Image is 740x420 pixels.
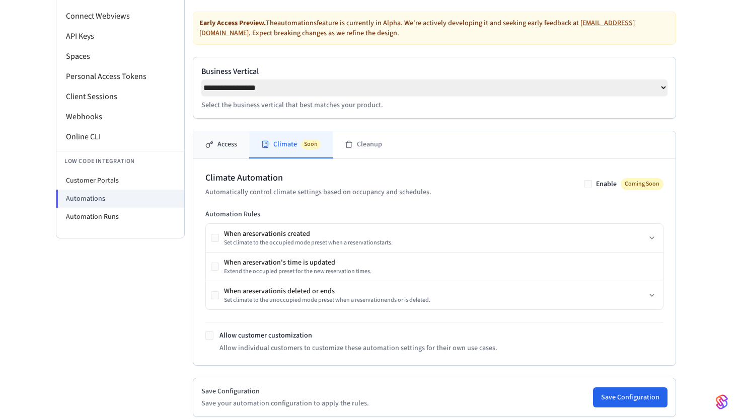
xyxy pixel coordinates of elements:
div: When a reservation 's time is updated [224,258,372,268]
p: Select the business vertical that best matches your product. [201,100,668,110]
div: When a reservation is created [224,229,393,239]
div: The automations feature is currently in Alpha. We're actively developing it and seeking early fee... [193,12,676,45]
img: SeamLogoGradient.69752ec5.svg [716,394,728,410]
label: Enable [596,179,617,189]
button: Cleanup [333,131,394,158]
li: Personal Access Tokens [56,66,184,87]
p: Allow individual customers to customize these automation settings for their own use cases. [219,343,497,353]
div: Set climate to the occupied mode preset when a reservation starts. [224,239,393,247]
span: Soon [301,139,321,149]
li: Automation Runs [56,208,184,226]
div: Set climate to the unoccupied mode preset when a reservation ends or is deleted. [224,296,430,304]
strong: Early Access Preview. [199,18,266,28]
button: Save Configuration [593,387,668,407]
li: Connect Webviews [56,6,184,26]
div: Extend the occupied preset for the new reservation times. [224,268,372,276]
label: Allow customer customization [219,330,312,341]
button: Access [193,131,249,158]
li: Customer Portals [56,172,184,190]
p: Save your automation configuration to apply the rules. [201,398,369,408]
div: When a reservation is deleted or ends [224,286,430,296]
button: ClimateSoon [249,131,333,158]
li: Webhooks [56,107,184,127]
li: Low Code Integration [56,151,184,172]
span: Coming Soon [621,178,663,190]
li: Spaces [56,46,184,66]
h2: Climate Automation [205,171,431,185]
p: Automatically control climate settings based on occupancy and schedules. [205,187,431,197]
li: Automations [56,190,184,208]
li: API Keys [56,26,184,46]
label: Business Vertical [201,65,668,77]
a: [EMAIL_ADDRESS][DOMAIN_NAME] [199,18,635,38]
li: Online CLI [56,127,184,147]
h3: Automation Rules [205,209,663,219]
h2: Save Configuration [201,386,369,396]
li: Client Sessions [56,87,184,107]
